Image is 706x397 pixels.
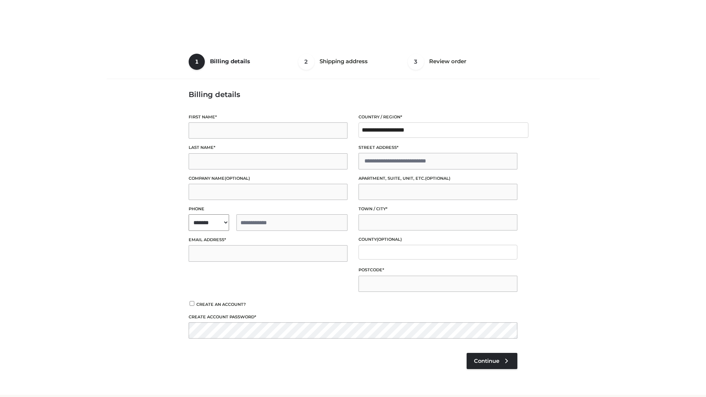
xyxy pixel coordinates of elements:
label: Country / Region [359,114,517,121]
span: Create an account? [196,302,246,307]
label: Apartment, suite, unit, etc. [359,175,517,182]
input: Create an account? [189,301,195,306]
span: Billing details [210,58,250,65]
span: Review order [429,58,466,65]
span: (optional) [425,176,450,181]
span: (optional) [225,176,250,181]
label: Company name [189,175,347,182]
label: Last name [189,144,347,151]
span: 1 [189,54,205,70]
a: Continue [467,353,517,369]
label: Postcode [359,267,517,273]
span: 3 [408,54,424,70]
h3: Billing details [189,90,517,99]
label: County [359,236,517,243]
label: Create account password [189,314,517,321]
span: Continue [474,358,499,364]
label: Town / City [359,205,517,212]
label: First name [189,114,347,121]
span: Shipping address [320,58,368,65]
label: Phone [189,205,347,212]
span: 2 [298,54,314,70]
label: Street address [359,144,517,151]
label: Email address [189,236,347,243]
span: (optional) [377,237,402,242]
